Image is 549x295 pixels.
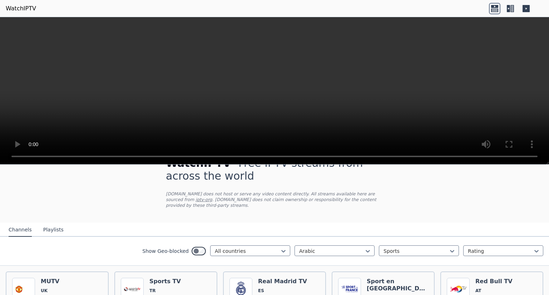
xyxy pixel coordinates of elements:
[43,223,64,237] button: Playlists
[41,288,48,294] span: UK
[9,223,32,237] button: Channels
[196,197,212,202] a: iptv-org
[475,288,481,294] span: AT
[475,278,513,285] h6: Red Bull TV
[166,157,383,182] h1: - Free IPTV streams from across the world
[258,278,307,285] h6: Real Madrid TV
[149,288,155,294] span: TR
[367,278,428,292] h6: Sport en [GEOGRAPHIC_DATA]
[6,4,36,13] a: WatchIPTV
[166,191,383,208] p: [DOMAIN_NAME] does not host or serve any video content directly. All streams available here are s...
[258,288,264,294] span: ES
[41,278,72,285] h6: MUTV
[166,157,231,169] span: WatchIPTV
[142,247,189,255] label: Show Geo-blocked
[149,278,181,285] h6: Sports TV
